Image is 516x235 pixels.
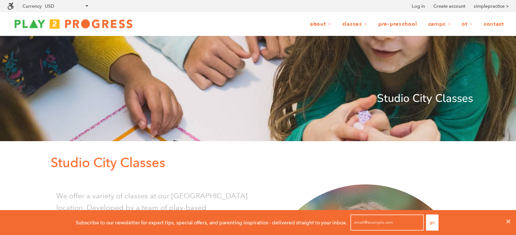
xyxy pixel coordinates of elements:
p: Studio City Classes [51,152,473,173]
a: Camps [423,17,456,31]
a: About [305,17,336,31]
img: Play2Progress logo [7,16,140,31]
p: Subscribe to our newsletter for expert tips, special offers, and parenting inspiration - delivere... [76,219,347,227]
a: Classes [338,17,372,31]
a: Log in [412,3,425,10]
a: Contact [479,17,509,31]
a: simplepractice > [474,3,509,10]
a: Create account [433,3,465,10]
p: Studio City Classes [43,90,473,107]
label: Currency [22,3,42,9]
a: Pre-Preschool [374,17,422,31]
button: Go [426,214,439,231]
a: OT [457,17,477,31]
input: email@example.com [350,214,424,231]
